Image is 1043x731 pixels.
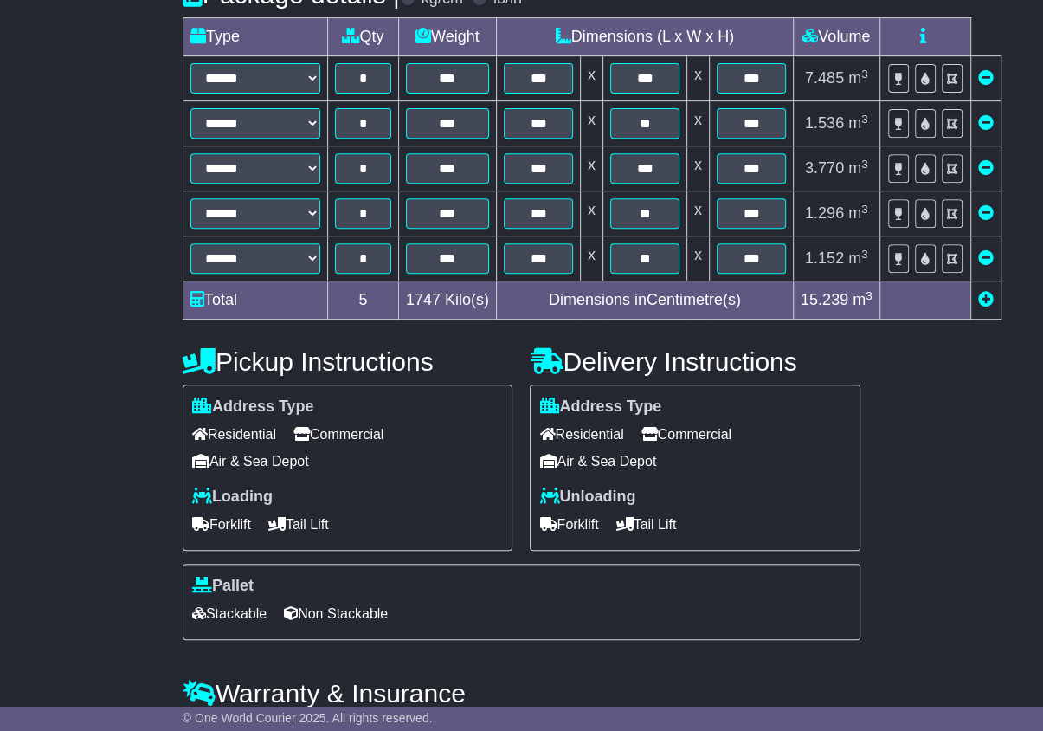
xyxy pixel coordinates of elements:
span: 1.152 [805,249,844,267]
sup: 3 [861,248,868,261]
label: Address Type [192,398,314,417]
td: Dimensions (L x W x H) [496,18,793,56]
span: Residential [539,421,623,448]
td: x [580,101,602,146]
td: Qty [327,18,398,56]
span: Stackable [192,600,267,627]
span: Residential [192,421,276,448]
td: Dimensions in Centimetre(s) [496,281,793,320]
label: Unloading [539,488,635,507]
span: 3.770 [805,159,844,177]
td: 5 [327,281,398,320]
a: Remove this item [978,204,994,222]
span: Air & Sea Depot [539,448,656,475]
span: m [848,204,868,222]
a: Remove this item [978,114,994,132]
a: Remove this item [978,69,994,87]
a: Remove this item [978,249,994,267]
span: m [848,114,868,132]
td: Weight [398,18,496,56]
span: Commercial [641,421,731,448]
h4: Delivery Instructions [530,347,860,376]
span: m [848,159,868,177]
td: x [686,236,709,281]
span: © One World Courier 2025. All rights reserved. [183,711,433,725]
a: Add new item [978,291,994,308]
td: x [686,56,709,101]
sup: 3 [866,289,872,302]
span: 1747 [406,291,441,308]
span: 1.296 [805,204,844,222]
span: Forklift [539,511,598,538]
span: 1.536 [805,114,844,132]
td: x [686,191,709,236]
td: x [580,191,602,236]
span: Forklift [192,511,251,538]
span: m [848,249,868,267]
span: 7.485 [805,69,844,87]
sup: 3 [861,113,868,126]
td: x [580,146,602,191]
sup: 3 [861,203,868,216]
sup: 3 [861,68,868,81]
td: Kilo(s) [398,281,496,320]
td: Type [183,18,327,56]
span: m [848,69,868,87]
label: Loading [192,488,273,507]
td: x [580,56,602,101]
td: x [686,146,709,191]
span: Tail Lift [615,511,676,538]
td: Total [183,281,327,320]
span: Non Stackable [284,600,388,627]
label: Pallet [192,577,254,596]
h4: Warranty & Insurance [183,679,860,708]
td: x [686,101,709,146]
sup: 3 [861,158,868,171]
span: m [853,291,872,308]
span: Air & Sea Depot [192,448,309,475]
span: 15.239 [801,291,848,308]
td: x [580,236,602,281]
span: Tail Lift [268,511,329,538]
td: Volume [793,18,879,56]
label: Address Type [539,398,661,417]
h4: Pickup Instructions [183,347,513,376]
a: Remove this item [978,159,994,177]
span: Commercial [293,421,383,448]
